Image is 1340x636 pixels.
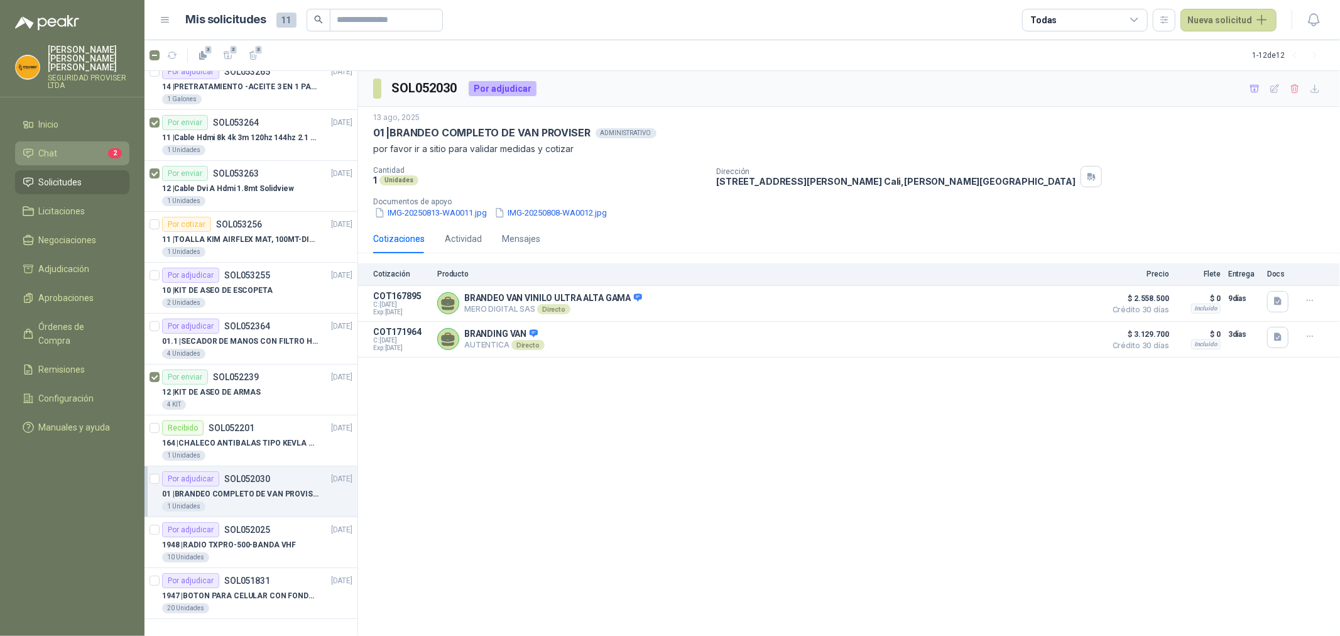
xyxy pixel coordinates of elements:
p: [DATE] [331,66,352,78]
img: Company Logo [16,55,40,79]
div: 4 KIT [162,400,186,410]
p: 13 ago, 2025 [373,112,420,124]
span: Órdenes de Compra [39,320,117,348]
span: 2 [108,148,122,158]
p: Documentos de apoyo [373,197,1335,206]
p: 14 | PRETRATAMIENTO -ACEITE 3 EN 1 PARA ARMAMENTO [162,81,319,93]
p: SOL053256 [216,220,262,229]
div: Por enviar [162,115,208,130]
div: 1 Galones [162,94,202,104]
span: Remisiones [39,363,85,376]
p: 1 [373,175,377,185]
p: 01 | BRANDEO COMPLETO DE VAN PROVISER [373,126,591,140]
p: 01 | BRANDEO COMPLETO DE VAN PROVISER [162,488,319,500]
p: COT171964 [373,327,430,337]
div: Por adjudicar [162,522,219,537]
span: Adjudicación [39,262,90,276]
p: 11 | TOALLA KIM AIRFLEX MAT, 100MT-DISPENSADOR- caja x6 [162,234,319,246]
span: Inicio [39,118,59,131]
span: 3 [254,45,263,55]
p: SOL052030 [224,474,270,483]
span: $ 2.558.500 [1106,291,1169,306]
div: Por adjudicar [162,319,219,334]
img: Logo peakr [15,15,79,30]
p: $ 0 [1177,291,1221,306]
div: Por adjudicar [162,573,219,588]
p: [DATE] [331,524,352,536]
p: SOL052364 [224,322,270,331]
p: [DATE] [331,168,352,180]
a: Órdenes de Compra [15,315,129,353]
p: 1947 | BOTON PARA CELULAR CON FONDO AMARILLO [162,590,319,602]
div: Incluido [1191,304,1221,314]
p: [PERSON_NAME] [PERSON_NAME] [PERSON_NAME] [48,45,129,72]
p: por favor ir a sitio para validar medidas y cotizar [373,142,1325,156]
div: Por adjudicar [162,64,219,79]
p: SEGURIDAD PROVISER LTDA [48,74,129,89]
div: Todas [1030,13,1057,27]
span: Crédito 30 días [1106,306,1169,314]
p: SOL052239 [213,373,259,381]
div: 1 Unidades [162,502,205,512]
p: [DATE] [331,117,352,129]
p: Docs [1267,270,1292,278]
div: Por enviar [162,370,208,385]
p: SOL053265 [224,67,270,76]
span: Exp: [DATE] [373,309,430,316]
a: Por enviarSOL053263[DATE] 12 |Cable Dvi A Hdmi 1.8mt Solidview1 Unidades [144,161,357,212]
span: C: [DATE] [373,301,430,309]
a: Por adjudicarSOL052025[DATE] 1948 |RADIO TXPRO-500-BANDA VHF10 Unidades [144,517,357,568]
a: Por adjudicarSOL052364[DATE] 01.1 |SECADOR DE MANOS CON FILTRO HEPA, SECADO RAPIDO4 Unidades [144,314,357,365]
span: 11 [276,13,297,28]
a: Por adjudicarSOL053265[DATE] 14 |PRETRATAMIENTO -ACEITE 3 EN 1 PARA ARMAMENTO1 Galones [144,59,357,110]
a: Aprobaciones [15,286,129,310]
button: 3 [218,45,238,65]
p: SOL052025 [224,525,270,534]
div: Cotizaciones [373,232,425,246]
div: Directo [511,340,545,350]
p: BRANDEO VAN VINILO ULTRA ALTA GAMA [464,293,642,304]
button: 3 [193,45,213,65]
p: [DATE] [331,473,352,485]
p: Cantidad [373,166,706,175]
a: Configuración [15,387,129,410]
p: SOL053255 [224,271,270,280]
a: Por adjudicarSOL051831[DATE] 1947 |BOTON PARA CELULAR CON FONDO AMARILLO20 Unidades [144,568,357,619]
div: 20 Unidades [162,603,209,613]
span: Manuales y ayuda [39,420,111,434]
p: [DATE] [331,219,352,231]
div: Actividad [445,232,482,246]
a: Chat2 [15,141,129,165]
p: $ 0 [1177,327,1221,342]
p: BRANDING VAN [464,329,545,340]
span: Aprobaciones [39,291,94,305]
button: IMG-20250813-WA0011.jpg [373,206,488,219]
a: Inicio [15,112,129,136]
div: Directo [537,304,570,314]
p: Cotización [373,270,430,278]
p: 12 | Cable Dvi A Hdmi 1.8mt Solidview [162,183,294,195]
h3: SOL052030 [391,79,459,98]
a: Por adjudicarSOL053255[DATE] 10 |KIT DE ASEO DE ESCOPETA2 Unidades [144,263,357,314]
span: $ 3.129.700 [1106,327,1169,342]
h1: Mis solicitudes [186,11,266,29]
p: 3 días [1228,327,1260,342]
p: 164 | CHALECO ANTIBALAS TIPO KEVLA T/ M [162,437,319,449]
span: Exp: [DATE] [373,344,430,352]
p: 12 | KIT DE ASEO DE ARMAS [162,387,261,398]
button: IMG-20250808-WA0012.jpg [493,206,608,219]
div: Por adjudicar [162,471,219,486]
p: AUTENTICA [464,340,545,350]
p: 10 | KIT DE ASEO DE ESCOPETA [162,285,273,297]
p: Entrega [1228,270,1260,278]
p: [DATE] [331,422,352,434]
p: [DATE] [331,371,352,383]
span: 3 [229,45,238,55]
a: Solicitudes [15,170,129,194]
div: 1 Unidades [162,196,205,206]
div: 2 Unidades [162,298,205,308]
div: 10 Unidades [162,552,209,562]
a: Negociaciones [15,228,129,252]
p: 01.1 | SECADOR DE MANOS CON FILTRO HEPA, SECADO RAPIDO [162,336,319,348]
p: SOL051831 [224,576,270,585]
